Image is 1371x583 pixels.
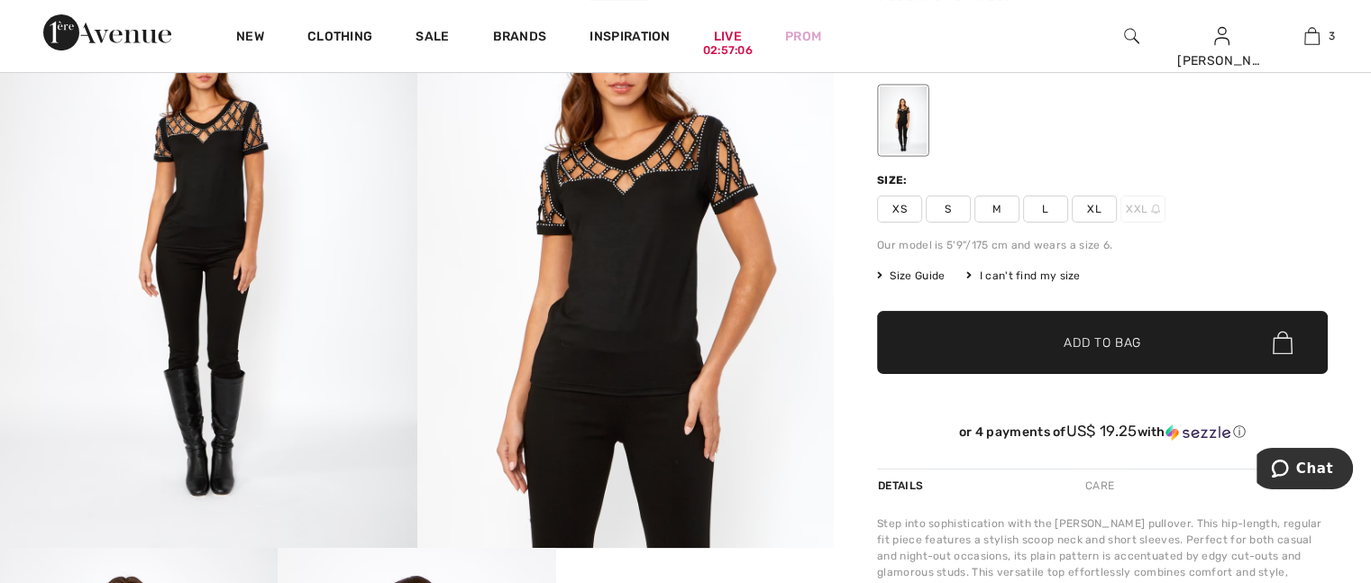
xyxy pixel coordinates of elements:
[877,268,945,284] span: Size Guide
[1072,196,1117,223] span: XL
[1165,424,1230,441] img: Sezzle
[877,237,1328,253] div: Our model is 5'9"/175 cm and wears a size 6.
[1124,25,1139,47] img: search the website
[1023,196,1068,223] span: L
[880,87,927,154] div: Black
[43,14,171,50] img: 1ère Avenue
[590,29,670,48] span: Inspiration
[966,268,1080,284] div: I can't find my size
[307,29,372,48] a: Clothing
[714,27,742,46] a: Live02:57:06
[1257,448,1353,493] iframe: Opens a widget where you can chat to one of our agents
[1304,25,1320,47] img: My Bag
[877,469,928,502] div: Details
[1267,25,1356,47] a: 3
[1177,51,1266,70] div: [PERSON_NAME]
[877,423,1328,447] div: or 4 payments ofUS$ 19.25withSezzle Click to learn more about Sezzle
[785,27,821,46] a: Prom
[236,29,264,48] a: New
[877,423,1328,441] div: or 4 payments of with
[493,29,547,48] a: Brands
[1070,469,1129,502] div: Care
[1064,333,1141,352] span: Add to Bag
[416,29,449,48] a: Sale
[926,196,971,223] span: S
[1151,205,1160,214] img: ring-m.svg
[877,172,911,188] div: Size:
[1329,28,1335,44] span: 3
[1066,422,1138,440] span: US$ 19.25
[877,196,922,223] span: XS
[1273,331,1293,354] img: Bag.svg
[1214,25,1229,47] img: My Info
[1214,27,1229,44] a: Sign In
[1120,196,1165,223] span: XXL
[877,311,1328,374] button: Add to Bag
[974,196,1019,223] span: M
[703,42,753,59] div: 02:57:06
